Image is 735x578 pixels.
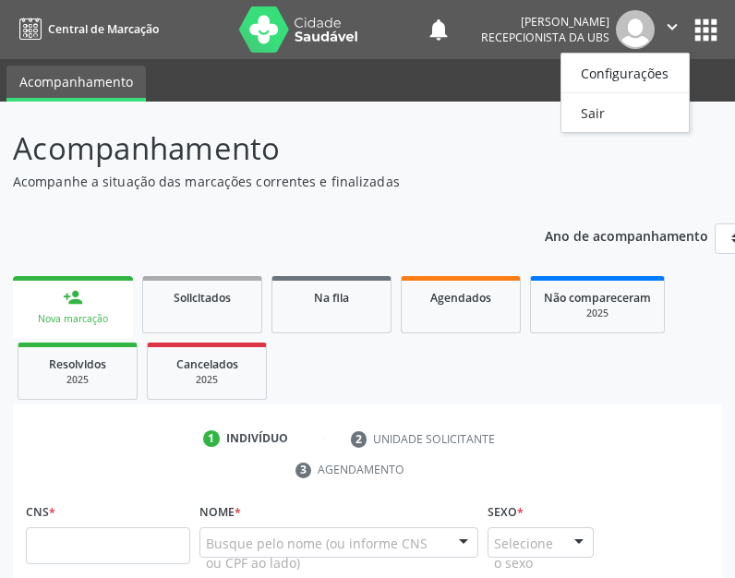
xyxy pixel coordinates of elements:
img: img [616,10,655,49]
div: [PERSON_NAME] [481,14,609,30]
div: 2025 [544,307,651,320]
label: Nome [199,499,241,527]
a: Configurações [561,60,689,86]
p: Acompanhe a situação das marcações correntes e finalizadas [13,172,510,191]
div: 1 [203,430,220,447]
span: Não compareceram [544,290,651,306]
button: apps [690,14,722,46]
div: 2025 [161,373,253,387]
div: Nova marcação [26,312,120,326]
button: notifications [426,17,452,42]
span: Recepcionista da UBS [481,30,609,45]
div: person_add [63,287,83,307]
span: Central de Marcação [48,21,159,37]
p: Ano de acompanhamento [545,223,708,247]
span: Resolvidos [49,356,106,372]
span: Busque pelo nome (ou informe CNS ou CPF ao lado) [206,534,441,572]
label: Sexo [488,499,524,527]
span: Na fila [314,290,349,306]
a: Sair [561,100,689,126]
span: Cancelados [176,356,238,372]
i:  [662,17,682,37]
div: 2025 [31,373,124,387]
a: Acompanhamento [6,66,146,102]
span: Selecione o sexo [494,534,556,572]
p: Acompanhamento [13,126,510,172]
div: Indivíduo [226,430,288,447]
span: Agendados [430,290,491,306]
span: Solicitados [174,290,231,306]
